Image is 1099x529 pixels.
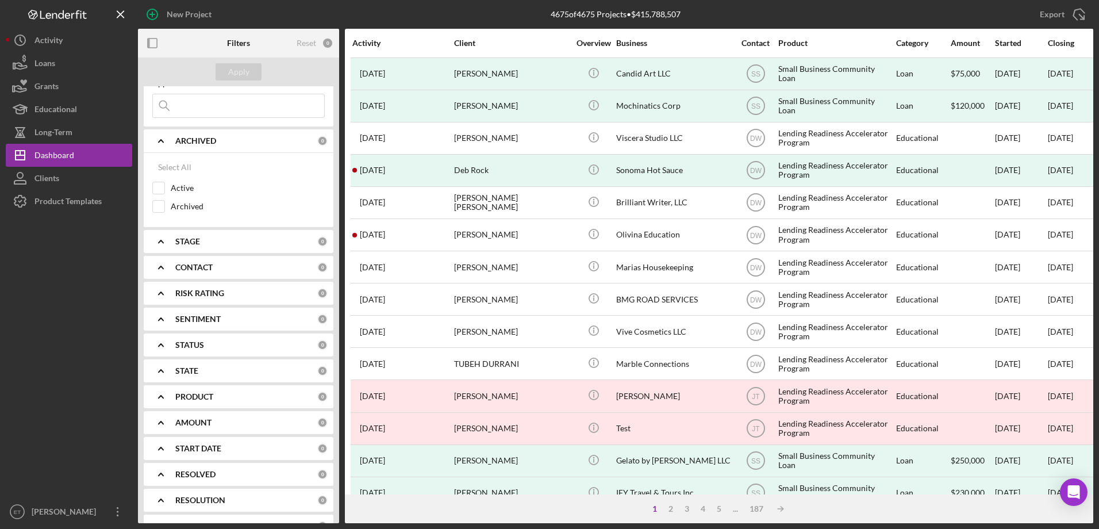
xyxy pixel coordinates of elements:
div: 0 [317,443,328,454]
div: Product [778,39,893,48]
b: PRODUCT [175,392,213,401]
div: 0 [317,288,328,298]
div: Vive Cosmetics LLC [616,316,731,347]
b: RISK RATING [175,289,224,298]
div: [DATE] [1048,488,1073,497]
div: Brilliant Writer, LLC [616,187,731,218]
button: Activity [6,29,132,52]
div: ... [727,504,744,513]
div: Lending Readiness Accelerator Program [778,252,893,282]
div: Gelato by [PERSON_NAME] LLC [616,446,731,476]
div: 0 [317,495,328,505]
div: 187 [744,504,769,513]
div: Educational [896,252,950,282]
div: Educational [896,316,950,347]
a: Clients [6,167,132,190]
div: Educational [896,284,950,315]
text: ET [14,509,21,515]
div: 3 [679,504,695,513]
div: Educational [896,381,950,411]
div: Deb Rock [454,155,569,186]
div: Contact [734,39,777,48]
div: [PERSON_NAME] [616,381,731,411]
button: New Project [138,3,223,26]
div: Activity [34,29,63,55]
div: Educational [896,413,950,444]
time: 2023-03-01 20:08 [360,424,385,433]
div: Loan [896,446,950,476]
div: [DATE] [995,413,1047,444]
button: Export [1028,3,1093,26]
div: [DATE] [995,91,1047,121]
text: SS [751,489,760,497]
b: AMOUNT [175,418,212,427]
div: [DATE] [995,123,1047,154]
div: Amount [951,39,994,48]
div: IFY Travel & Tours Inc [616,478,731,508]
div: [PERSON_NAME] [29,500,103,526]
b: CONTACT [175,263,213,272]
text: SS [751,70,760,78]
div: [PERSON_NAME] [454,446,569,476]
div: Category [896,39,950,48]
time: [DATE] [1048,294,1073,304]
div: Clients [34,167,59,193]
text: SS [751,102,760,110]
div: Educational [34,98,77,124]
text: DW [750,328,762,336]
label: Active [171,182,325,194]
div: 4675 of 4675 Projects • $415,788,507 [551,10,681,19]
div: [PERSON_NAME] [454,478,569,508]
div: Overview [572,39,615,48]
div: [PERSON_NAME] [454,381,569,411]
div: TUBEH DURRANI [454,348,569,379]
div: [DATE] [995,284,1047,315]
a: Product Templates [6,190,132,213]
div: Loans [34,52,55,78]
time: 2023-04-11 22:08 [360,198,385,207]
button: Grants [6,75,132,98]
div: $120,000 [951,91,994,121]
button: Select All [152,156,197,179]
a: Dashboard [6,144,132,167]
div: Olivina Education [616,220,731,250]
button: Educational [6,98,132,121]
div: 0 [317,417,328,428]
div: [DATE] [995,478,1047,508]
time: 2023-08-01 18:30 [360,101,385,110]
div: Lending Readiness Accelerator Program [778,413,893,444]
time: [DATE] [1048,391,1073,401]
time: 2025-03-17 15:32 [360,456,385,465]
div: Lending Readiness Accelerator Program [778,187,893,218]
time: [DATE] [1048,229,1073,239]
div: Lending Readiness Accelerator Program [778,381,893,411]
text: DW [750,135,762,143]
div: Loan [896,91,950,121]
div: 0 [317,236,328,247]
div: Sonoma Hot Sauce [616,155,731,186]
div: [DATE] [995,220,1047,250]
div: Small Business Community Loan [778,91,893,121]
b: RESOLUTION [175,496,225,505]
div: $75,000 [951,59,994,89]
div: Long-Term [34,121,72,147]
div: Lending Readiness Accelerator Program [778,155,893,186]
a: Loans [6,52,132,75]
div: [DATE] [1048,69,1073,78]
div: [PERSON_NAME] [454,413,569,444]
div: $250,000 [951,446,994,476]
text: JT [752,425,760,433]
div: [DATE] [995,155,1047,186]
div: [DATE] [1048,456,1073,465]
div: Loan [896,59,950,89]
time: 2023-04-23 06:13 [360,327,385,336]
div: Small Business Community Loan [778,478,893,508]
div: 0 [317,262,328,273]
time: 2023-04-06 23:49 [360,133,385,143]
div: Candid Art LLC [616,59,731,89]
div: 0 [317,366,328,376]
div: [DATE] [995,59,1047,89]
div: 1 [647,504,663,513]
